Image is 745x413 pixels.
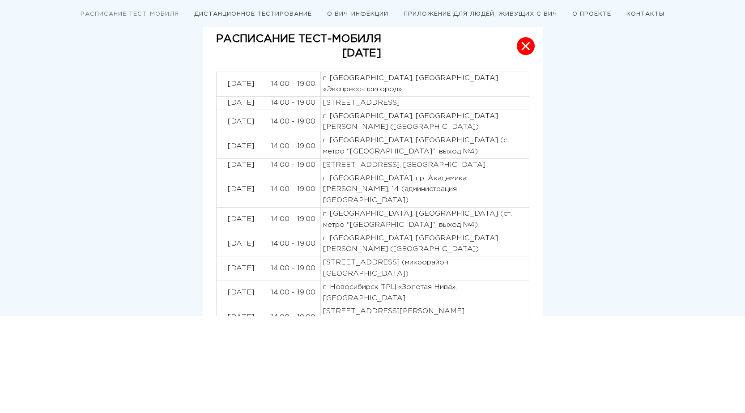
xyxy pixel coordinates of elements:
p: [STREET_ADDRESS] [323,98,527,109]
p: [DATE] [219,98,264,109]
p: [DATE] [219,263,264,274]
p: 14:00 - 19:00 [268,116,318,128]
a: РАСПИСАНИЕ ТЕСТ-МОБИЛЯ [81,12,179,17]
p: 14:00 - 19:00 [268,141,318,152]
p: г. [GEOGRAPHIC_DATA], [GEOGRAPHIC_DATA][PERSON_NAME] ([GEOGRAPHIC_DATA]) [323,111,527,133]
p: г. [GEOGRAPHIC_DATA], [GEOGRAPHIC_DATA] «Экспресс-пригород» [323,73,527,95]
p: [DATE] [219,184,264,195]
p: [DATE] [219,312,264,323]
p: г. [GEOGRAPHIC_DATA], [GEOGRAPHIC_DATA] (ст. метро "[GEOGRAPHIC_DATA]", выход №4) [323,135,527,158]
a: ДИСТАНЦИОННОЕ ТЕСТИРОВАНИЕ [194,12,312,17]
p: 14:00 - 19:00 [268,263,318,274]
a: ПРИЛОЖЕНИЕ ДЛЯ ЛЮДЕЙ, ЖИВУЩИХ С ВИЧ [404,12,557,17]
p: [STREET_ADDRESS][PERSON_NAME][PERSON_NAME] [323,306,527,328]
a: О ВИЧ-ИНФЕКЦИИ [327,12,388,17]
a: О ПРОЕКТЕ [572,12,611,17]
a: КОНТАКТЫ [626,12,664,17]
p: [STREET_ADDRESS], [GEOGRAPHIC_DATA] [323,160,527,171]
p: [DATE] [219,214,264,225]
p: г. [GEOGRAPHIC_DATA], [GEOGRAPHIC_DATA] (ст. метро "[GEOGRAPHIC_DATA]", выход №4) [323,209,527,231]
p: [DATE] [219,116,264,128]
p: 14:00 - 19:00 [268,98,318,109]
p: 14:00 - 19:00 [268,312,318,323]
p: 14:00 - 19:00 [268,214,318,225]
p: г. [GEOGRAPHIC_DATA], [GEOGRAPHIC_DATA][PERSON_NAME] ([GEOGRAPHIC_DATA]) [323,233,527,255]
p: 14:00 - 19:00 [268,238,318,250]
p: г. Новосибирск ТРЦ «Золотая Нива», [GEOGRAPHIC_DATA] [323,282,527,304]
p: [DATE] [219,141,264,152]
button: РАСПИСАНИЕ ТЕСТ-МОБИЛЯ[DATE] [203,21,543,72]
p: 14:00 - 19:00 [268,287,318,298]
p: [DATE] [219,287,264,298]
p: 14:00 - 19:00 [268,160,318,171]
p: [DATE] [219,79,264,90]
p: 14:00 - 19:00 [268,184,318,195]
p: [DATE] [216,46,381,60]
p: [DATE] [219,238,264,250]
p: [STREET_ADDRESS] (микрорайон [GEOGRAPHIC_DATA]) [323,257,527,280]
p: 14:00 - 19:00 [268,79,318,90]
p: [DATE] [219,160,264,171]
p: г. [GEOGRAPHIC_DATA], пр. Академика [PERSON_NAME], 14 (администрация [GEOGRAPHIC_DATA]) [323,173,527,206]
strong: РАСПИСАНИЕ ТЕСТ-МОБИЛЯ [216,34,381,44]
